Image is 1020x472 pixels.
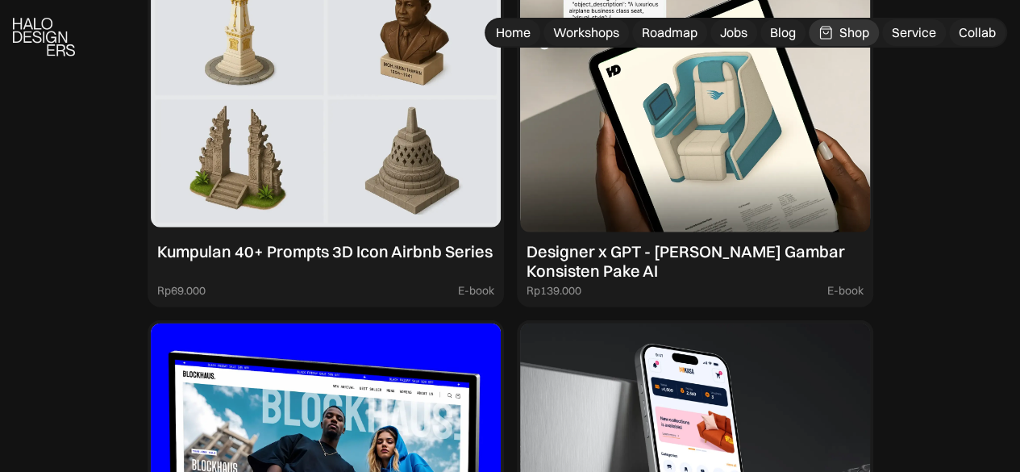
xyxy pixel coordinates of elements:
[458,284,494,298] div: E-book
[770,24,796,41] div: Blog
[959,24,996,41] div: Collab
[720,24,747,41] div: Jobs
[760,19,806,46] a: Blog
[892,24,936,41] div: Service
[157,284,206,298] div: Rp69.000
[642,24,697,41] div: Roadmap
[496,24,531,41] div: Home
[553,24,619,41] div: Workshops
[710,19,757,46] a: Jobs
[632,19,707,46] a: Roadmap
[839,24,869,41] div: Shop
[543,19,629,46] a: Workshops
[827,284,864,298] div: E-book
[949,19,1005,46] a: Collab
[527,284,581,298] div: Rp139.000
[157,242,493,261] div: Kumpulan 40+ Prompts 3D Icon Airbnb Series
[882,19,946,46] a: Service
[809,19,879,46] a: Shop
[486,19,540,46] a: Home
[527,242,864,281] div: Designer x GPT - [PERSON_NAME] Gambar Konsisten Pake AI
